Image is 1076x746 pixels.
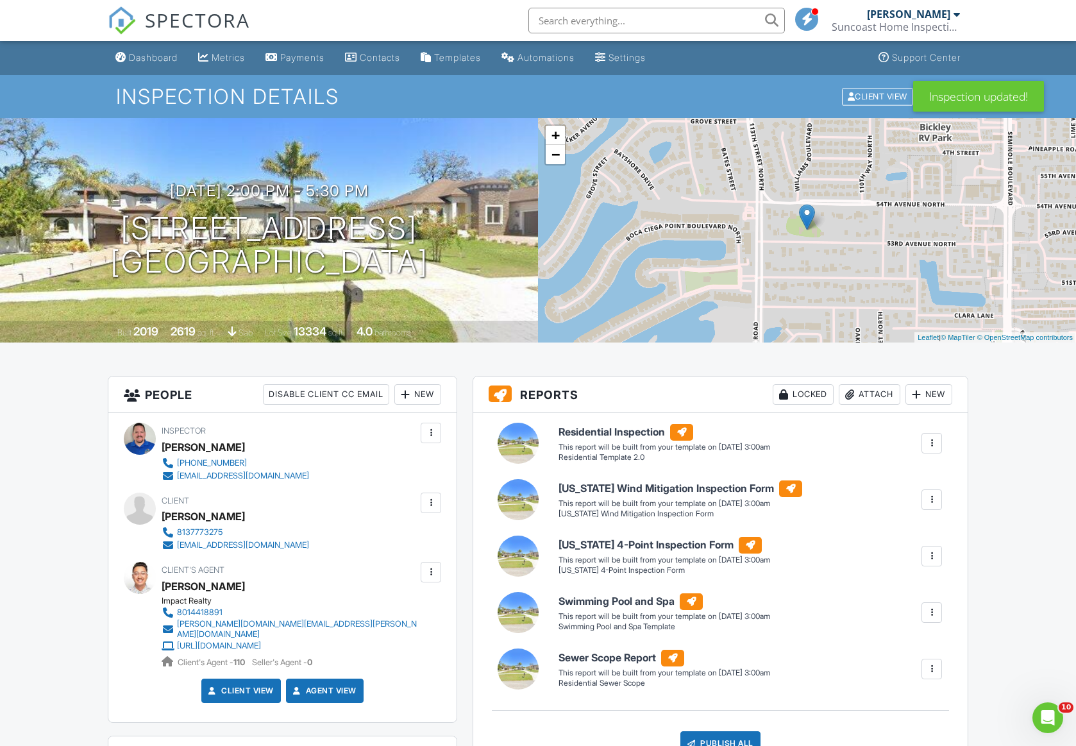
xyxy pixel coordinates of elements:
[170,182,369,199] h3: [DATE] 2:00 pm - 5:30 pm
[198,328,215,337] span: sq. ft.
[162,426,206,436] span: Inspector
[559,650,770,666] h6: Sewer Scope Report
[559,452,770,463] div: Residential Template 2.0
[108,17,250,44] a: SPECTORA
[918,334,939,341] a: Leaflet
[559,442,770,452] div: This report will be built from your template on [DATE] 3:00am
[892,52,961,63] div: Support Center
[559,668,770,678] div: This report will be built from your template on [DATE] 3:00am
[116,85,961,108] h1: Inspection Details
[559,678,770,689] div: Residential Sewer Scope
[473,377,968,413] h3: Reports
[193,46,250,70] a: Metrics
[360,52,400,63] div: Contacts
[177,471,309,481] div: [EMAIL_ADDRESS][DOMAIN_NAME]
[559,622,770,632] div: Swimming Pool and Spa Template
[162,457,309,470] a: [PHONE_NUMBER]
[110,46,183,70] a: Dashboard
[252,657,312,667] span: Seller's Agent -
[162,565,224,575] span: Client's Agent
[905,384,952,405] div: New
[394,384,441,405] div: New
[559,498,802,509] div: This report will be built from your template on [DATE] 3:00am
[559,509,802,520] div: [US_STATE] Wind Mitigation Inspection Form
[177,619,417,640] div: [PERSON_NAME][DOMAIN_NAME][EMAIL_ADDRESS][PERSON_NAME][DOMAIN_NAME]
[590,46,651,70] a: Settings
[559,593,770,610] h6: Swimming Pool and Spa
[177,607,223,618] div: 8014418891
[110,212,428,280] h1: [STREET_ADDRESS] [GEOGRAPHIC_DATA]
[832,21,960,33] div: Suncoast Home Inspections
[842,88,913,105] div: Client View
[162,596,428,606] div: Impact Realty
[162,470,309,482] a: [EMAIL_ADDRESS][DOMAIN_NAME]
[559,424,770,441] h6: Residential Inspection
[162,640,417,652] a: [URL][DOMAIN_NAME]
[416,46,486,70] a: Templates
[434,52,481,63] div: Templates
[1032,702,1063,733] iframe: Intercom live chat
[873,46,966,70] a: Support Center
[559,565,770,576] div: [US_STATE] 4-Point Inspection Form
[280,52,324,63] div: Payments
[914,332,1076,343] div: |
[162,619,417,640] a: [PERSON_NAME][DOMAIN_NAME][EMAIL_ADDRESS][PERSON_NAME][DOMAIN_NAME]
[162,577,245,596] a: [PERSON_NAME]
[374,328,411,337] span: bathrooms
[162,539,309,552] a: [EMAIL_ADDRESS][DOMAIN_NAME]
[559,480,802,497] h6: [US_STATE] Wind Mitigation Inspection Form
[307,657,312,667] strong: 0
[328,328,344,337] span: sq.ft.
[773,384,834,405] div: Locked
[265,328,292,337] span: Lot Size
[177,458,247,468] div: [PHONE_NUMBER]
[171,325,196,338] div: 2619
[162,507,245,526] div: [PERSON_NAME]
[145,6,250,33] span: SPECTORA
[841,91,916,101] a: Client View
[559,537,770,554] h6: [US_STATE] 4-Point Inspection Form
[263,384,389,405] div: Disable Client CC Email
[1059,702,1073,713] span: 10
[162,606,417,619] a: 8014418891
[162,437,245,457] div: [PERSON_NAME]
[177,527,223,538] div: 8137773275
[206,684,274,697] a: Client View
[260,46,330,70] a: Payments
[546,126,565,145] a: Zoom in
[528,8,785,33] input: Search everything...
[913,81,1044,112] div: Inspection updated!
[239,328,253,337] span: slab
[559,611,770,622] div: This report will be built from your template on [DATE] 3:00am
[546,145,565,164] a: Zoom out
[162,496,189,505] span: Client
[294,325,326,338] div: 13334
[129,52,178,63] div: Dashboard
[108,6,136,35] img: The Best Home Inspection Software - Spectora
[517,52,575,63] div: Automations
[290,684,357,697] a: Agent View
[133,325,158,338] div: 2019
[977,334,1073,341] a: © OpenStreetMap contributors
[177,641,261,651] div: [URL][DOMAIN_NAME]
[212,52,245,63] div: Metrics
[177,540,309,550] div: [EMAIL_ADDRESS][DOMAIN_NAME]
[340,46,405,70] a: Contacts
[496,46,580,70] a: Automations (Basic)
[867,8,950,21] div: [PERSON_NAME]
[357,325,373,338] div: 4.0
[162,526,309,539] a: 8137773275
[839,384,900,405] div: Attach
[941,334,975,341] a: © MapTiler
[108,377,457,413] h3: People
[233,657,245,667] strong: 110
[117,328,131,337] span: Built
[609,52,646,63] div: Settings
[178,657,247,667] span: Client's Agent -
[559,555,770,565] div: This report will be built from your template on [DATE] 3:00am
